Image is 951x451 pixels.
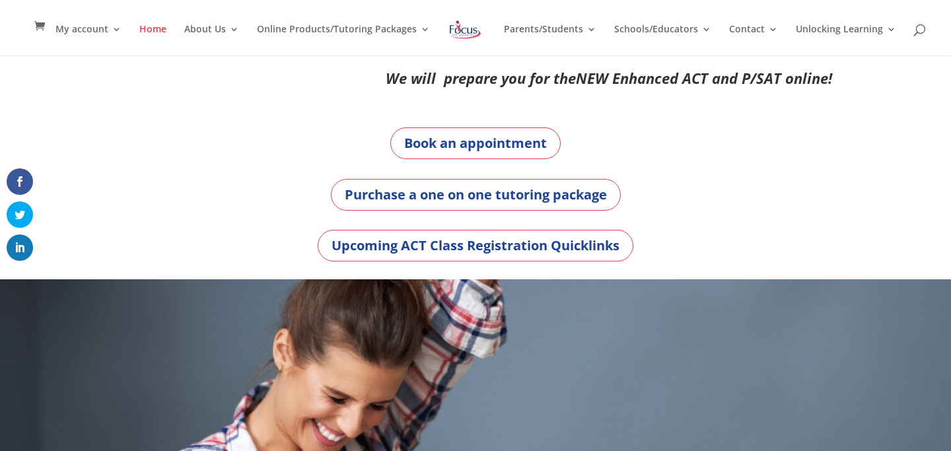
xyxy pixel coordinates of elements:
a: Book an appointment [390,127,561,159]
img: Focus on Learning [448,18,482,42]
a: Unlocking Learning [796,24,896,55]
a: About Us [184,24,239,55]
a: Contact [729,24,778,55]
em: NEW Enhanced ACT and P/SAT online! [576,68,832,88]
a: Purchase a one on one tutoring package [331,179,621,211]
em: We will prepare you for the [386,68,576,88]
a: Online Products/Tutoring Packages [257,24,430,55]
a: Parents/Students [504,24,596,55]
a: My account [55,24,122,55]
a: Schools/Educators [614,24,711,55]
a: Upcoming ACT Class Registration Quicklinks [318,230,633,261]
a: Home [139,24,166,55]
